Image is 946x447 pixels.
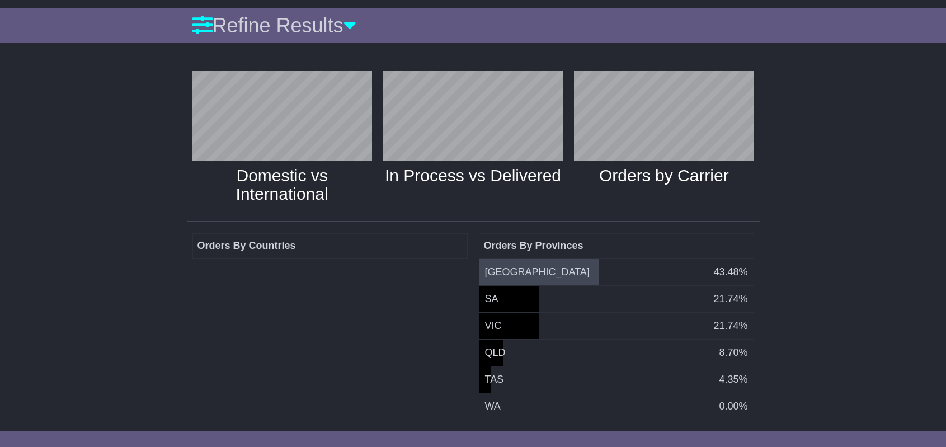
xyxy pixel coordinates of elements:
[383,166,563,185] h4: In Process vs Delivered
[485,347,506,358] span: QLD
[719,372,747,387] span: 4.35%
[485,293,498,304] span: SA
[485,374,504,385] span: TAS
[713,265,747,280] span: 43.48%
[713,291,747,307] span: 21.74%
[485,320,502,331] span: VIC
[485,401,501,412] span: WA
[485,266,590,277] span: [GEOGRAPHIC_DATA]
[719,345,747,360] span: 8.70%
[479,233,754,258] td: Orders By Provinces
[192,233,467,258] td: Orders By Countries
[719,399,747,414] span: 0.00%
[192,166,372,203] h4: Domestic vs International
[574,166,754,185] h4: Orders by Carrier
[192,14,356,37] a: Refine Results
[713,318,747,333] span: 21.74%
